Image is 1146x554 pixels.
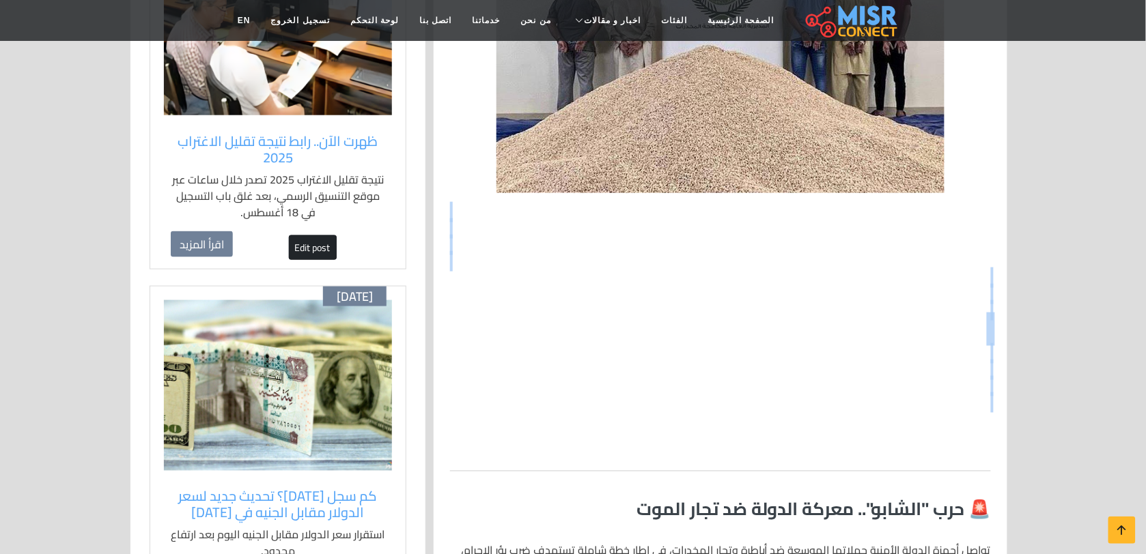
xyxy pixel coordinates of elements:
p: نتيجة تقليل الاغتراب 2025 تصدر خلال ساعات عبر موقع التنسيق الرسمي، بعد غلق باب التسجيل في 18 أغسطس. [171,171,385,220]
a: اتصل بنا [409,8,462,33]
span: [DATE] [337,289,373,304]
a: EN [227,8,261,33]
a: اخبار و مقالات [561,8,652,33]
a: اقرأ المزيد [171,231,233,257]
a: الصفحة الرئيسية [698,8,785,33]
span: اخبار و مقالات [584,14,641,27]
a: Edit post [289,235,337,260]
h3: 🚨 حرب "الشابو".. معركة الدولة ضد تجار الموت [450,499,991,520]
a: لوحة التحكم [340,8,409,33]
a: الفئات [652,8,698,33]
a: ظهرت الآن.. رابط نتيجة تقليل الاغتراب 2025 [171,133,385,166]
a: خدماتنا [462,8,511,33]
a: من نحن [511,8,561,33]
img: سعر الدولار في البنوك المصرية 8 أغسطس 2025. [164,300,392,471]
a: تسجيل الخروج [261,8,340,33]
img: main.misr_connect [806,3,897,38]
a: كم سجل [DATE]؟ تحديث جديد لسعر الدولار مقابل الجنيه في [DATE] [171,489,385,521]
